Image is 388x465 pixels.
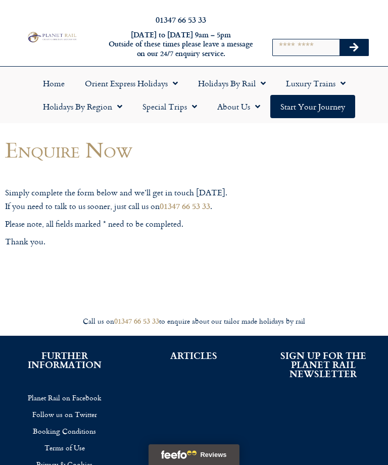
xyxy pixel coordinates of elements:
[33,95,132,118] a: Holidays by Region
[5,235,227,248] p: Thank you.
[114,316,159,326] a: 01347 66 53 33
[15,406,114,423] a: Follow us on Twitter
[5,218,227,231] p: Please note, all fields marked * need to be completed.
[339,39,369,56] button: Search
[5,186,227,213] p: Simply complete the form below and we’ll get in touch [DATE]. If you need to talk to us sooner, j...
[207,95,270,118] a: About Us
[15,439,114,456] a: Terms of Use
[274,351,373,378] h2: SIGN UP FOR THE PLANET RAIL NEWSLETTER
[33,72,75,95] a: Home
[188,72,276,95] a: Holidays by Rail
[276,72,356,95] a: Luxury Trains
[270,95,355,118] a: Start your Journey
[15,389,114,406] a: Planet Rail on Facebook
[5,317,383,326] div: Call us on to enquire about our tailor made holidays by rail
[144,351,244,360] h2: ARTICLES
[15,423,114,439] a: Booking Conditions
[132,95,207,118] a: Special Trips
[5,138,227,162] h1: Enquire Now
[106,30,256,59] h6: [DATE] to [DATE] 9am – 5pm Outside of these times please leave a message on our 24/7 enquiry serv...
[156,14,206,25] a: 01347 66 53 33
[75,72,188,95] a: Orient Express Holidays
[160,200,210,212] a: 01347 66 53 33
[5,72,383,118] nav: Menu
[26,31,78,43] img: Planet Rail Train Holidays Logo
[15,351,114,369] h2: FURTHER INFORMATION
